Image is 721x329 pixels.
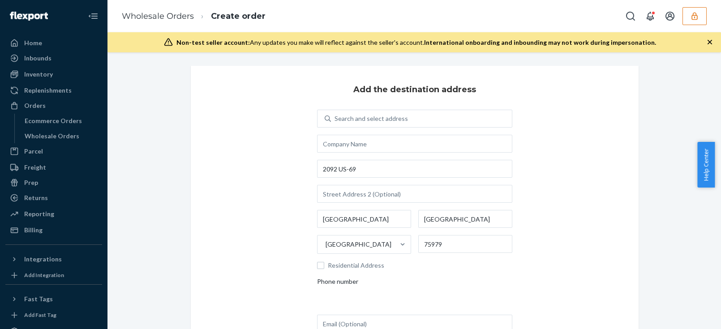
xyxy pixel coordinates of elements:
input: Residential Address [317,262,324,269]
button: Close Navigation [84,7,102,25]
input: City [317,210,411,228]
ol: breadcrumbs [115,3,273,30]
a: Add Integration [5,270,102,281]
a: Parcel [5,144,102,158]
input: Street Address 2 (Optional) [317,185,512,203]
a: Orders [5,98,102,113]
a: Replenishments [5,83,102,98]
div: Home [24,38,42,47]
div: [GEOGRAPHIC_DATA] [326,240,391,249]
div: Fast Tags [24,295,53,303]
div: Replenishments [24,86,72,95]
a: Wholesale Orders [20,129,103,143]
a: Returns [5,191,102,205]
a: Ecommerce Orders [20,114,103,128]
input: Company Name [317,135,512,153]
button: Open account menu [661,7,679,25]
a: Prep [5,175,102,190]
div: Reporting [24,209,54,218]
div: Returns [24,193,48,202]
a: Billing [5,223,102,237]
input: State [418,210,512,228]
a: Add Fast Tag [5,310,102,320]
button: Open Search Box [622,7,639,25]
div: Billing [24,226,43,235]
div: Inventory [24,70,53,79]
h3: Add the destination address [353,84,476,95]
a: Inbounds [5,51,102,65]
div: Wholesale Orders [25,132,79,141]
a: Freight [5,160,102,175]
div: Orders [24,101,46,110]
a: Inventory [5,67,102,81]
div: Parcel [24,147,43,156]
span: Non-test seller account: [176,38,250,46]
div: Add Integration [24,271,64,279]
button: Open notifications [641,7,659,25]
input: [GEOGRAPHIC_DATA] [325,240,326,249]
span: Phone number [317,277,358,290]
button: Fast Tags [5,292,102,306]
div: Any updates you make will reflect against the seller's account. [176,38,656,47]
span: Residential Address [328,261,512,270]
input: ZIP Code [418,235,512,253]
button: Help Center [697,142,715,188]
span: International onboarding and inbounding may not work during impersonation. [424,38,656,46]
a: Wholesale Orders [122,11,194,21]
iframe: Opens a widget where you can chat to one of our agents [664,302,712,325]
div: Ecommerce Orders [25,116,82,125]
div: Prep [24,178,38,187]
img: Flexport logo [10,12,48,21]
div: Inbounds [24,54,51,63]
div: Add Fast Tag [24,311,56,319]
div: Integrations [24,255,62,264]
div: Search and select address [335,114,408,123]
button: Integrations [5,252,102,266]
a: Home [5,36,102,50]
div: Freight [24,163,46,172]
a: Create order [211,11,266,21]
a: Reporting [5,207,102,221]
input: Street Address [317,160,512,178]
